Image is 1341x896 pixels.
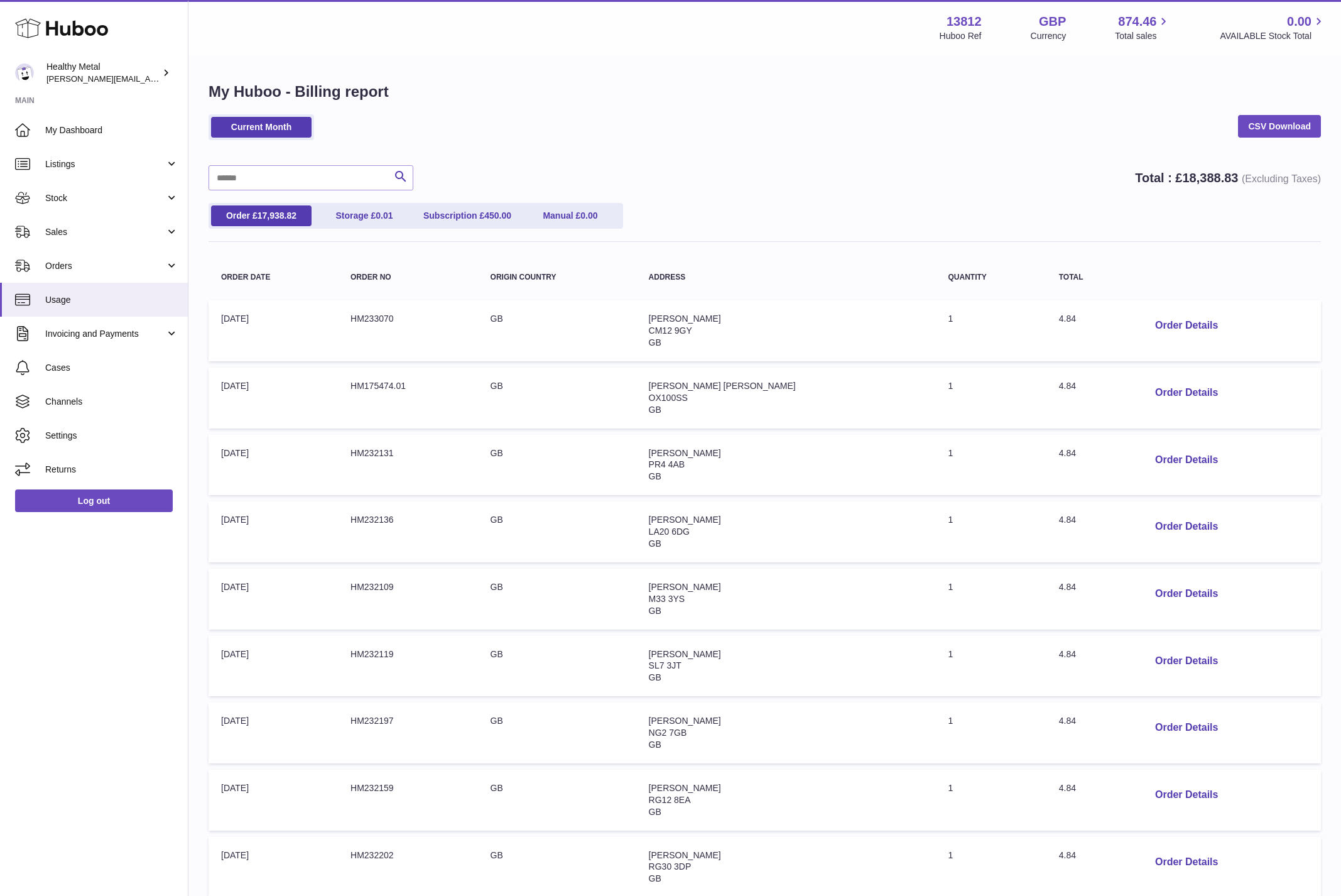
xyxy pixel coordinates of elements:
a: Storage £0.01 [314,205,415,226]
span: [PERSON_NAME] [PERSON_NAME] [649,381,796,391]
span: 4.84 [1059,783,1076,793]
td: GB [478,636,636,697]
button: Order Details [1145,782,1228,808]
span: OX100SS [649,393,688,403]
span: 4.84 [1059,448,1076,458]
span: GB [649,807,661,817]
span: [PERSON_NAME] [649,448,721,458]
td: HM175474.01 [338,368,478,429]
td: 1 [935,569,1046,630]
span: 4.84 [1059,716,1076,726]
span: [PERSON_NAME] [649,783,721,793]
td: 1 [935,636,1046,697]
span: PR4 4AB [649,459,685,469]
span: Sales [45,226,165,238]
span: GB [649,740,661,750]
div: Healthy Metal [46,61,160,85]
strong: 13812 [947,13,982,30]
span: 4.84 [1059,381,1076,391]
td: GB [478,368,636,429]
td: GB [478,435,636,496]
td: GB [478,300,636,361]
span: GB [649,606,661,616]
a: Log out [15,489,173,512]
td: HM232136 [338,501,478,562]
span: GB [649,471,661,481]
td: HM232197 [338,702,478,763]
strong: GBP [1039,13,1066,30]
button: Order Details [1145,648,1228,674]
td: HM232119 [338,636,478,697]
th: Total [1046,261,1132,294]
button: Order Details [1145,850,1228,875]
td: [DATE] [209,636,338,697]
span: RG30 3DP [649,861,692,871]
span: 4.84 [1059,850,1076,860]
span: My Dashboard [45,124,178,136]
span: SL7 3JT [649,660,681,670]
span: Settings [45,430,178,442]
span: 0.01 [376,210,393,221]
span: [PERSON_NAME] [649,716,721,726]
td: GB [478,702,636,763]
button: Order Details [1145,380,1228,406]
span: NG2 7GB [649,728,687,738]
span: GB [649,337,661,347]
span: 18,388.83 [1182,171,1238,185]
a: 0.00 AVAILABLE Stock Total [1220,13,1326,42]
span: 0.00 [580,210,597,221]
h1: My Huboo - Billing report [209,82,1321,102]
span: Returns [45,464,178,476]
th: Address [636,261,936,294]
span: Stock [45,192,165,204]
span: 450.00 [484,210,511,221]
td: 1 [935,435,1046,496]
button: Order Details [1145,447,1228,473]
span: [PERSON_NAME] [649,850,721,860]
td: GB [478,770,636,831]
a: 874.46 Total sales [1115,13,1171,42]
span: Orders [45,260,165,272]
span: Channels [45,396,178,408]
span: M33 3YS [649,594,685,604]
span: 4.84 [1059,582,1076,592]
td: [DATE] [209,770,338,831]
span: GB [649,538,661,549]
td: GB [478,501,636,562]
span: [PERSON_NAME] [649,515,721,525]
span: 17,938.82 [258,210,296,221]
th: Origin Country [478,261,636,294]
td: [DATE] [209,300,338,361]
span: [PERSON_NAME] [649,314,721,324]
span: 4.84 [1059,515,1076,525]
button: Order Details [1145,581,1228,607]
span: [PERSON_NAME] [649,582,721,592]
a: Current Month [211,117,312,138]
div: Currency [1031,30,1067,42]
strong: Total : £ [1135,171,1321,185]
span: Invoicing and Payments [45,328,165,340]
span: Total sales [1115,30,1171,42]
div: Huboo Ref [940,30,982,42]
td: [DATE] [209,702,338,763]
td: HM232131 [338,435,478,496]
a: Subscription £450.00 [417,205,518,226]
td: 1 [935,501,1046,562]
a: Manual £0.00 [520,205,621,226]
td: [DATE] [209,368,338,429]
th: Order Date [209,261,338,294]
button: Order Details [1145,715,1228,741]
td: HM233070 [338,300,478,361]
button: Order Details [1145,514,1228,540]
span: RG12 8EA [649,795,691,805]
th: Quantity [935,261,1046,294]
a: CSV Download [1238,115,1321,138]
td: 1 [935,300,1046,361]
td: [DATE] [209,569,338,630]
span: GB [649,405,661,415]
span: AVAILABLE Stock Total [1220,30,1326,42]
td: 1 [935,702,1046,763]
span: 0.00 [1287,13,1311,30]
span: GB [649,672,661,682]
span: CM12 9GY [649,325,692,336]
